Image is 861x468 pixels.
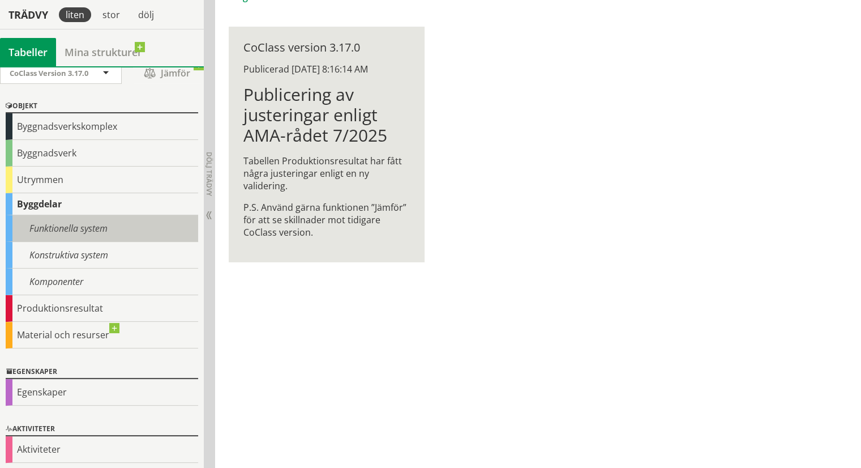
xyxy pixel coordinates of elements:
div: Funktionella system [6,215,198,242]
div: Konstruktiva system [6,242,198,269]
div: Utrymmen [6,167,198,193]
div: Egenskaper [6,365,198,379]
p: Tabellen Produktionsresultat har fått några justeringar enligt en ny validering. [243,155,410,192]
div: Komponenter [6,269,198,295]
div: liten [59,7,91,22]
div: Aktiviteter [6,436,198,463]
div: Byggdelar [6,193,198,215]
div: Egenskaper [6,379,198,406]
div: Objekt [6,100,198,113]
div: Trädvy [2,8,54,21]
span: CoClass Version 3.17.0 [10,68,88,78]
div: Byggnadsverkskomplex [6,113,198,140]
div: CoClass version 3.17.0 [243,41,410,54]
h1: Publicering av justeringar enligt AMA-rådet 7/2025 [243,84,410,146]
a: Mina strukturer [56,38,151,66]
div: Publicerad [DATE] 8:16:14 AM [243,63,410,75]
div: stor [96,7,127,22]
div: Aktiviteter [6,423,198,436]
div: dölj [131,7,161,22]
div: Byggnadsverk [6,140,198,167]
p: P.S. Använd gärna funktionen ”Jämför” för att se skillnader mot tidigare CoClass version. [243,201,410,239]
span: Dölj trädvy [204,152,214,196]
div: Produktionsresultat [6,295,198,322]
span: Jämför [133,63,201,83]
div: Material och resurser [6,322,198,348]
